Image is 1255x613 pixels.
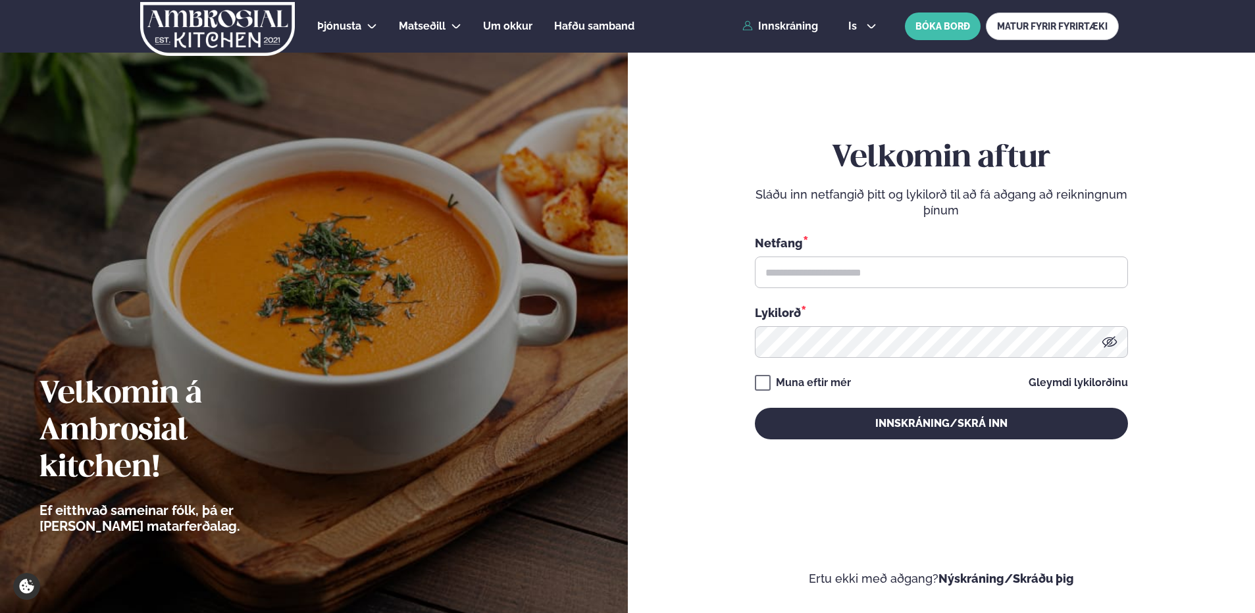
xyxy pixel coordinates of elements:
[848,21,861,32] span: is
[139,2,296,56] img: logo
[39,503,313,534] p: Ef eitthvað sameinar fólk, þá er [PERSON_NAME] matarferðalag.
[483,18,532,34] a: Um okkur
[399,20,446,32] span: Matseðill
[838,21,887,32] button: is
[755,234,1128,251] div: Netfang
[755,408,1128,439] button: Innskráning/Skrá inn
[986,12,1119,40] a: MATUR FYRIR FYRIRTÆKI
[39,376,313,487] h2: Velkomin á Ambrosial kitchen!
[13,573,40,600] a: Cookie settings
[317,20,361,32] span: Þjónusta
[938,572,1074,585] a: Nýskráning/Skráðu þig
[905,12,981,40] button: BÓKA BORÐ
[1029,378,1128,388] a: Gleymdi lykilorðinu
[483,20,532,32] span: Um okkur
[755,304,1128,321] div: Lykilorð
[667,571,1216,587] p: Ertu ekki með aðgang?
[755,140,1128,177] h2: Velkomin aftur
[742,20,818,32] a: Innskráning
[399,18,446,34] a: Matseðill
[755,187,1128,218] p: Sláðu inn netfangið þitt og lykilorð til að fá aðgang að reikningnum þínum
[554,18,634,34] a: Hafðu samband
[317,18,361,34] a: Þjónusta
[554,20,634,32] span: Hafðu samband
